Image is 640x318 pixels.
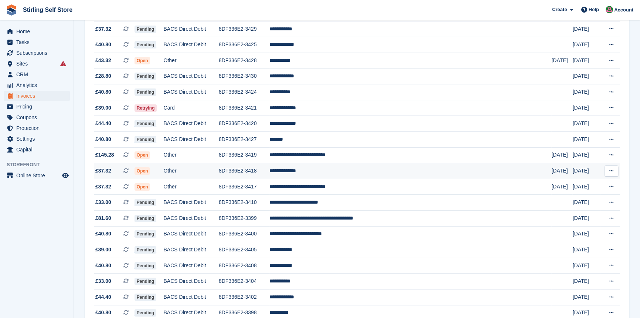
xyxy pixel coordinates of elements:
[572,195,600,211] td: [DATE]
[572,37,600,53] td: [DATE]
[219,195,269,211] td: 8DF336E2-3410
[16,48,61,58] span: Subscriptions
[551,163,572,179] td: [DATE]
[135,309,156,317] span: Pending
[219,226,269,242] td: 8DF336E2-3400
[163,258,218,274] td: BACS Direct Debit
[4,37,70,47] a: menu
[4,123,70,133] a: menu
[135,199,156,206] span: Pending
[95,277,111,285] span: £33.00
[16,134,61,144] span: Settings
[95,120,111,127] span: £44.40
[95,72,111,80] span: £28.80
[163,195,218,211] td: BACS Direct Debit
[572,289,600,305] td: [DATE]
[572,211,600,227] td: [DATE]
[219,132,269,148] td: 8DF336E2-3427
[135,136,156,143] span: Pending
[135,183,150,191] span: Open
[95,183,111,191] span: £37.32
[163,226,218,242] td: BACS Direct Debit
[16,144,61,155] span: Capital
[219,274,269,289] td: 8DF336E2-3404
[95,293,111,301] span: £44.40
[163,100,218,116] td: Card
[219,147,269,163] td: 8DF336E2-3419
[551,53,572,69] td: [DATE]
[551,147,572,163] td: [DATE]
[95,151,114,159] span: £145.28
[163,37,218,53] td: BACS Direct Debit
[572,21,600,37] td: [DATE]
[219,100,269,116] td: 8DF336E2-3421
[219,258,269,274] td: 8DF336E2-3408
[163,132,218,148] td: BACS Direct Debit
[4,80,70,90] a: menu
[16,26,61,37] span: Home
[163,147,218,163] td: Other
[572,147,600,163] td: [DATE]
[4,170,70,181] a: menu
[163,116,218,132] td: BACS Direct Debit
[572,132,600,148] td: [DATE]
[16,58,61,69] span: Sites
[4,48,70,58] a: menu
[135,120,156,127] span: Pending
[163,21,218,37] td: BACS Direct Debit
[219,84,269,100] td: 8DF336E2-3424
[135,151,150,159] span: Open
[95,104,111,112] span: £39.00
[4,112,70,123] a: menu
[572,258,600,274] td: [DATE]
[135,104,157,112] span: Retrying
[16,69,61,80] span: CRM
[4,144,70,155] a: menu
[219,179,269,195] td: 8DF336E2-3417
[135,278,156,285] span: Pending
[572,84,600,100] td: [DATE]
[572,226,600,242] td: [DATE]
[552,6,567,13] span: Create
[606,6,613,13] img: Lucy
[4,91,70,101] a: menu
[6,4,17,16] img: stora-icon-8386f47178a22dfd0bd8f6a31ec36ba5ce8667c1dd55bd0f319d3a0aa187defe.svg
[572,68,600,84] td: [DATE]
[219,211,269,227] td: 8DF336E2-3399
[95,262,111,270] span: £40.80
[219,242,269,258] td: 8DF336E2-3405
[60,61,66,67] i: Smart entry sync failures have occurred
[61,171,70,180] a: Preview store
[135,88,156,96] span: Pending
[95,25,111,33] span: £37.32
[95,41,111,48] span: £40.80
[219,37,269,53] td: 8DF336E2-3425
[20,4,75,16] a: Stirling Self Store
[95,135,111,143] span: £40.80
[135,230,156,238] span: Pending
[95,230,111,238] span: £40.80
[95,57,111,64] span: £43.32
[163,242,218,258] td: BACS Direct Debit
[7,161,74,168] span: Storefront
[135,26,156,33] span: Pending
[589,6,599,13] span: Help
[16,80,61,90] span: Analytics
[572,242,600,258] td: [DATE]
[572,274,600,289] td: [DATE]
[163,84,218,100] td: BACS Direct Debit
[135,73,156,80] span: Pending
[163,179,218,195] td: Other
[219,163,269,179] td: 8DF336E2-3418
[572,53,600,69] td: [DATE]
[135,294,156,301] span: Pending
[16,101,61,112] span: Pricing
[614,6,633,14] span: Account
[135,167,150,175] span: Open
[135,57,150,64] span: Open
[95,167,111,175] span: £37.32
[135,215,156,222] span: Pending
[572,163,600,179] td: [DATE]
[95,246,111,254] span: £39.00
[219,68,269,84] td: 8DF336E2-3430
